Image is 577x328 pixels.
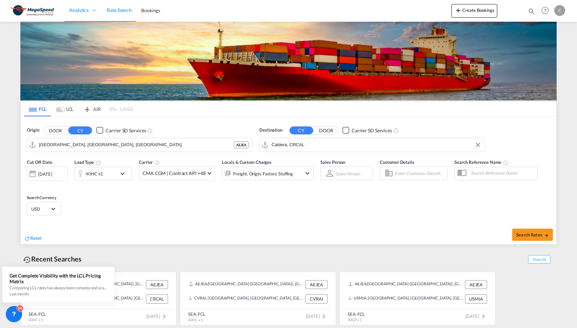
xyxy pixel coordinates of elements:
[118,170,130,178] md-icon: icon-chevron-down
[539,5,551,16] span: Help
[27,138,252,152] md-input-container: Port of Jebel Ali, Jebel Ali, AEJEA
[335,169,361,178] md-select: Sales Person
[554,5,565,16] div: C
[320,159,345,165] span: Sales Person
[305,280,328,289] div: AEJEA
[539,5,554,17] div: Help
[348,280,463,289] div: AEJEA/Port of Jebel Ali (AEJEA), United Arab Emirates, Asia
[154,160,160,166] md-icon: The selected Trucker/Carrierwill be displayed in the rate results If the rates are from another f...
[160,312,168,321] md-icon: icon-chevron-right
[68,127,92,134] button: CY
[528,255,551,264] span: Show All
[180,272,336,325] recent-search-card: AEJEA/[GEOGRAPHIC_DATA] ([GEOGRAPHIC_DATA]), [GEOGRAPHIC_DATA], [GEOGRAPHIC_DATA] AEJEACVRAI, [GE...
[465,280,487,289] div: AEJEA
[222,167,314,180] div: Freight Origin Factory Stuffingicon-chevron-down
[106,127,146,134] div: Carrier SD Services
[24,235,42,242] div: icon-refreshReset
[69,7,89,14] span: Analytics
[348,294,463,303] div: USMIA, Miami, FL, United States, North America, Americas
[24,101,133,116] md-pagination-wrapper: Use the left and right arrow keys to navigate between tabs
[260,138,485,152] md-input-container: Caldera, CRCAL
[27,159,52,165] span: Cut Off Date
[146,294,168,303] div: CRCAL
[259,127,282,134] span: Destination
[290,127,313,134] button: CY
[342,127,392,134] md-checkbox: Checkbox No Ink
[141,7,160,13] span: Bookings
[314,127,338,134] button: DOOR
[348,311,365,317] div: SEA-FCL
[348,317,362,322] span: 20GP x 1
[528,7,535,18] div: icon-magnify
[451,4,497,18] button: icon-plus 400-fgCreate Bookings
[394,168,445,178] input: Enter Customer Details
[528,7,535,15] md-icon: icon-magnify
[38,171,52,177] div: [DATE]
[24,101,51,116] md-tab-item: FCL
[39,140,234,150] input: Search by Port
[339,272,496,325] recent-search-card: AEJEA/[GEOGRAPHIC_DATA] ([GEOGRAPHIC_DATA]), [GEOGRAPHIC_DATA], [GEOGRAPHIC_DATA] AEJEAUSMIA, [GE...
[147,128,153,133] md-icon: Unchecked: Search for CY (Container Yard) services for all selected carriers.Checked : Search for...
[222,159,272,165] span: Locals & Custom Charges
[27,127,39,134] span: Origin
[27,195,56,200] span: Search Currency
[143,170,205,177] span: CMA CGM | Contract API +48
[454,6,462,14] md-icon: icon-plus 400-fg
[234,141,249,148] div: AEJEA
[29,317,43,322] span: 40HC x 1
[188,317,203,322] span: 40HC x 1
[27,167,68,181] div: [DATE]
[74,167,132,180] div: 40HC x1icon-chevron-down
[465,294,487,303] div: USMIA
[83,105,91,110] md-icon: icon-airplane
[10,3,56,18] img: ad002ba0aea611eda5429768204679d3.JPG
[467,168,537,178] input: Search Reference Name
[96,160,101,166] md-icon: icon-information-outline
[306,313,328,319] span: [DATE]
[30,235,42,241] span: Reset
[51,101,78,116] md-tab-item: LCL
[24,235,30,242] md-icon: icon-refresh
[146,313,168,319] span: [DATE]
[393,128,399,133] md-icon: Unchecked: Search for CY (Container Yard) services for all selected carriers.Checked : Search for...
[188,311,205,317] div: SEA-FCL
[479,312,487,321] md-icon: icon-chevron-right
[233,169,293,178] div: Freight Origin Factory Stuffing
[139,159,160,165] span: Carrier
[503,160,508,166] md-icon: Your search will be saved by the below given name
[188,294,304,303] div: CVRAI, Praia, Cape Verde, Western Africa, Africa
[454,159,508,165] span: Search Reference Name
[96,127,146,134] md-checkbox: Checkbox No Ink
[74,159,101,165] span: Load Type
[146,280,168,289] div: AEJEA
[272,140,481,150] input: Search by Port
[512,229,553,241] button: Search Ratesicon-arrow-right
[31,204,57,214] md-select: Select Currency: $ USDUnited States Dollar
[320,312,328,321] md-icon: icon-chevron-right
[78,101,106,116] md-tab-item: AIR
[20,22,557,100] img: LCL+%26+FCL+BACKGROUND.png
[465,313,487,319] span: [DATE]
[86,169,103,178] div: 40HC x1
[20,251,84,267] div: Recent Searches
[27,180,32,189] md-datepicker: Select
[107,7,132,13] span: Rate Search
[29,311,46,317] div: SEA-FCL
[473,140,483,150] button: Clear Input
[43,127,67,134] button: DOOR
[352,127,392,134] div: Carrier SD Services
[544,233,549,238] md-icon: icon-arrow-right
[305,294,328,303] div: CVRAI
[21,117,556,244] div: Origin DOOR CY Checkbox No InkUnchecked: Search for CY (Container Yard) services for all selected...
[303,169,312,177] md-icon: icon-chevron-down
[31,206,50,212] span: USD
[380,159,414,165] span: Customer Details
[188,280,304,289] div: AEJEA/Port of Jebel Ali (AEJEA), United Arab Emirates, Asia
[516,232,549,237] span: Search Rates
[23,256,31,264] md-icon: icon-backup-restore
